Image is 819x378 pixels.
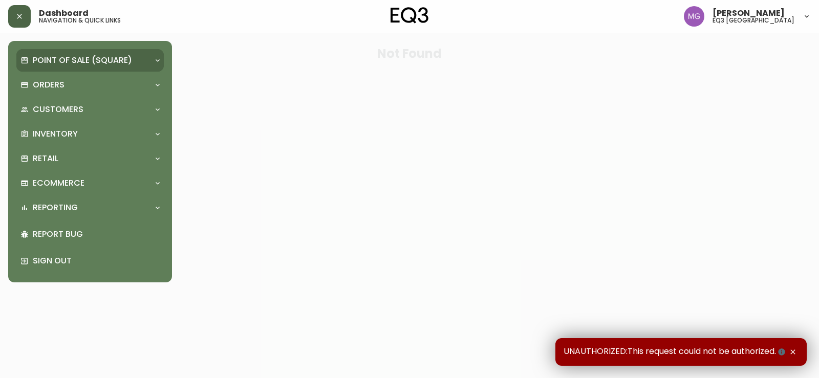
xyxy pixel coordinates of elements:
p: Inventory [33,128,78,140]
div: Ecommerce [16,172,164,194]
p: Retail [33,153,58,164]
h5: navigation & quick links [39,17,121,24]
span: UNAUTHORIZED:This request could not be authorized. [564,346,787,358]
p: Customers [33,104,83,115]
div: Inventory [16,123,164,145]
p: Point of Sale (Square) [33,55,132,66]
span: [PERSON_NAME] [713,9,785,17]
h5: eq3 [GEOGRAPHIC_DATA] [713,17,794,24]
span: Dashboard [39,9,89,17]
div: Retail [16,147,164,170]
p: Orders [33,79,64,91]
div: Sign Out [16,248,164,274]
p: Reporting [33,202,78,213]
div: Report Bug [16,221,164,248]
img: de8837be2a95cd31bb7c9ae23fe16153 [684,6,704,27]
div: Customers [16,98,164,121]
p: Sign Out [33,255,160,266]
div: Point of Sale (Square) [16,49,164,72]
div: Reporting [16,196,164,219]
img: logo [391,7,428,24]
p: Ecommerce [33,177,84,189]
div: Orders [16,74,164,96]
p: Report Bug [33,229,160,240]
